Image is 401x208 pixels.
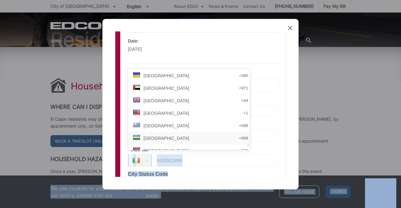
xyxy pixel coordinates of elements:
span: [GEOGRAPHIC_DATA] [143,132,189,145]
p: [DATE] [128,45,200,52]
span: +1 [243,107,248,119]
span: +971 [239,82,248,94]
p: Date: [128,37,200,44]
input: 085 012 3456 [152,154,278,166]
span: [GEOGRAPHIC_DATA] [143,145,189,157]
span: +380 [239,69,248,82]
span: [GEOGRAPHIC_DATA] [143,69,189,82]
span: +44 [241,94,248,107]
span: +678 [239,145,248,157]
span: +998 [239,132,248,145]
label: City Status Code [128,171,168,176]
span: [GEOGRAPHIC_DATA] [143,82,189,94]
span: [GEOGRAPHIC_DATA] [143,119,189,132]
span: [GEOGRAPHIC_DATA] [143,94,189,107]
span: +598 [239,119,248,132]
span: [GEOGRAPHIC_DATA] [143,107,189,119]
